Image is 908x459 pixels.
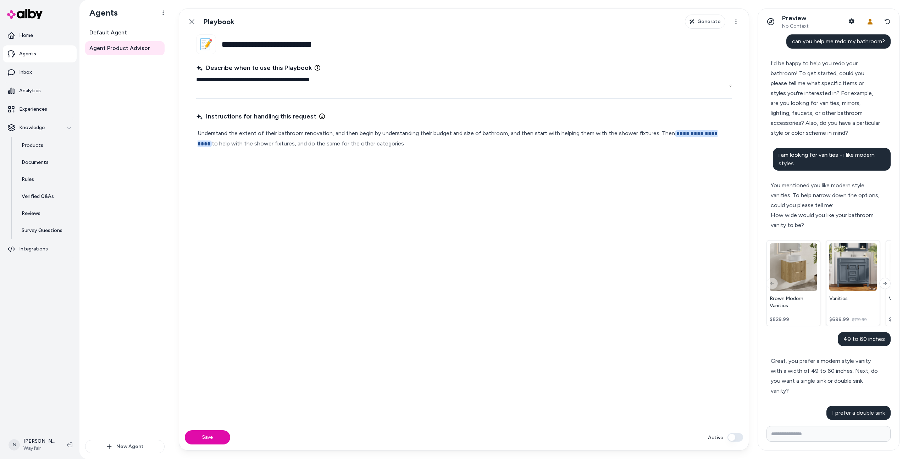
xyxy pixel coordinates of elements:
[19,106,47,113] p: Experiences
[771,59,880,138] div: I'd be happy to help you redo your bathroom! To get started, could you please tell me what specif...
[7,9,43,19] img: alby Logo
[829,243,877,291] img: Vanities
[3,64,77,81] a: Inbox
[196,34,216,54] button: 📝
[85,26,165,40] a: Default Agent
[15,222,77,239] a: Survey Questions
[85,41,165,55] a: Agent Product Advisor
[782,14,809,22] p: Preview
[84,7,118,18] h1: Agents
[697,18,721,25] span: Generate
[9,439,20,450] span: N
[779,151,875,167] span: i am looking for vanities - i like modern styles
[708,434,723,441] label: Active
[22,193,54,200] p: Verified Q&As
[19,69,32,76] p: Inbox
[22,159,49,166] p: Documents
[22,227,62,234] p: Survey Questions
[685,15,725,29] button: Generate
[15,171,77,188] a: Rules
[85,440,165,453] button: New Agent
[89,28,127,37] span: Default Agent
[829,295,877,302] h3: Vanities
[782,23,809,29] span: No Context
[22,176,34,183] p: Rules
[198,128,730,149] p: Understand the extent of their bathroom renovation, and then begin by understanding their budget ...
[3,27,77,44] a: Home
[770,316,789,323] span: $ 829.99
[22,210,40,217] p: Reviews
[185,430,230,444] button: Save
[203,17,234,26] h1: Playbook
[770,243,817,291] img: Brown Modern Vanities
[4,433,61,456] button: N[PERSON_NAME]Wayfair
[196,111,316,121] span: Instructions for handling this request
[15,205,77,222] a: Reviews
[89,44,150,52] span: Agent Product Advisor
[770,295,817,309] h3: Brown Modern Vanities
[852,317,867,322] span: $ 719.99
[15,188,77,205] a: Verified Q&As
[889,316,908,323] span: $ 919.99
[771,356,880,396] div: Great, you prefer a modern style vanity with a width of 49 to 60 inches. Next, do you want a sing...
[832,409,885,416] span: I prefer a double sink
[19,87,41,94] p: Analytics
[3,119,77,136] button: Knowledge
[843,336,885,342] span: 49 to 60 inches
[23,438,55,445] p: [PERSON_NAME]
[771,181,880,210] div: You mentioned you like modern style vanities. To help narrow down the options, could you please t...
[829,316,849,323] span: $ 699.99
[3,240,77,258] a: Integrations
[15,154,77,171] a: Documents
[771,210,880,230] div: How wide would you like your bathroom vanity to be?
[19,50,36,57] p: Agents
[23,445,55,452] span: Wayfair
[15,137,77,154] a: Products
[19,124,45,131] p: Knowledge
[3,45,77,62] a: Agents
[196,63,312,73] span: Describe when to use this Playbook
[792,38,885,45] span: can you help me redo my bathroom?
[3,101,77,118] a: Experiences
[19,32,33,39] p: Home
[22,142,43,149] p: Products
[3,82,77,99] a: Analytics
[766,426,891,442] input: Write your prompt here
[19,245,48,253] p: Integrations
